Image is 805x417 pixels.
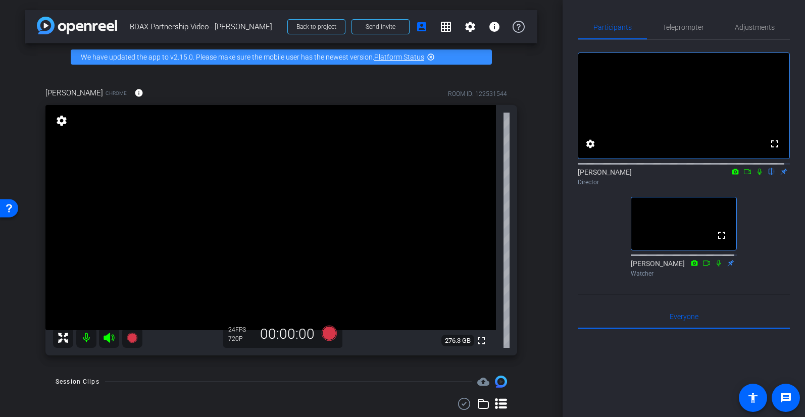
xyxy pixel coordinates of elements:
button: Back to project [287,19,345,34]
span: [PERSON_NAME] [45,87,103,98]
a: Platform Status [374,53,424,61]
mat-icon: info [488,21,500,33]
span: Back to project [296,23,336,30]
mat-icon: message [780,392,792,404]
div: 00:00:00 [254,326,321,343]
mat-icon: settings [55,115,69,127]
div: We have updated the app to v2.15.0. Please make sure the mobile user has the newest version. [71,49,492,65]
mat-icon: info [134,88,143,97]
mat-icon: fullscreen [716,229,728,241]
span: 276.3 GB [441,335,474,347]
span: Adjustments [735,24,775,31]
div: Watcher [631,269,737,278]
mat-icon: cloud_upload [477,376,489,388]
div: Director [578,178,790,187]
span: Send invite [366,23,395,31]
mat-icon: fullscreen [769,138,781,150]
div: [PERSON_NAME] [578,167,790,187]
div: ROOM ID: 122531544 [448,89,507,98]
mat-icon: accessibility [747,392,759,404]
span: Destinations for your clips [477,376,489,388]
mat-icon: account_box [416,21,428,33]
div: 24 [228,326,254,334]
div: [PERSON_NAME] [631,258,737,278]
mat-icon: highlight_off [427,53,435,61]
mat-icon: fullscreen [475,335,487,347]
button: Send invite [351,19,410,34]
span: BDAX Partnership Video - [PERSON_NAME] [130,17,281,37]
span: Chrome [106,89,127,97]
mat-icon: settings [584,138,596,150]
span: FPS [235,326,246,333]
mat-icon: flip [766,167,778,176]
mat-icon: settings [464,21,476,33]
span: Teleprompter [663,24,704,31]
div: Session Clips [56,377,99,387]
img: app-logo [37,17,117,34]
div: 720P [228,335,254,343]
mat-icon: grid_on [440,21,452,33]
span: Everyone [670,313,698,320]
img: Session clips [495,376,507,388]
span: Participants [593,24,632,31]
